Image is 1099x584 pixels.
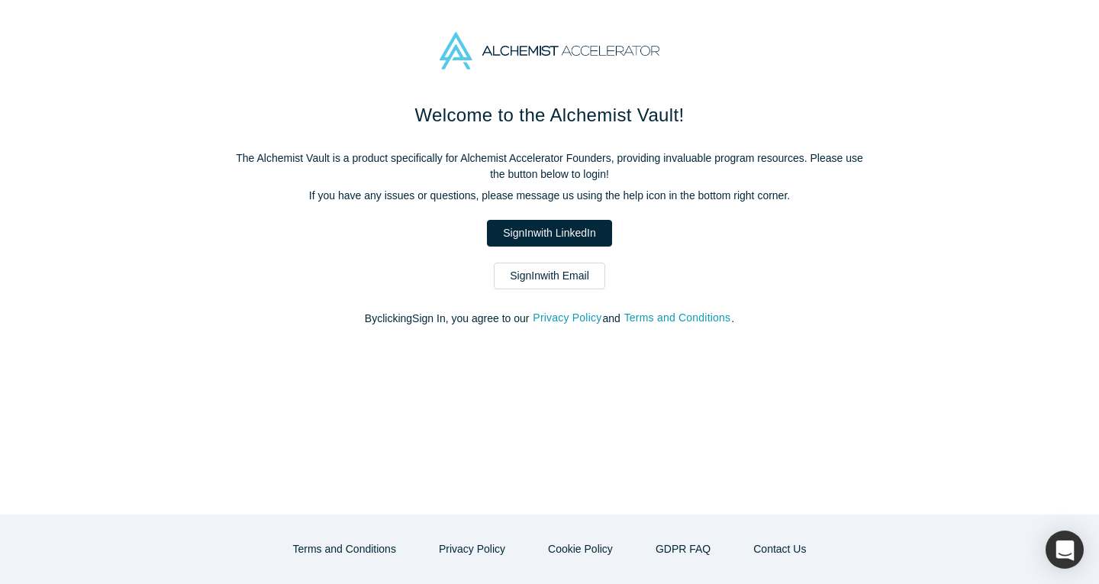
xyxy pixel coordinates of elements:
[229,150,870,182] p: The Alchemist Vault is a product specifically for Alchemist Accelerator Founders, providing inval...
[624,309,732,327] button: Terms and Conditions
[737,536,822,563] button: Contact Us
[532,536,629,563] button: Cookie Policy
[487,220,611,247] a: SignInwith LinkedIn
[532,309,602,327] button: Privacy Policy
[229,311,870,327] p: By clicking Sign In , you agree to our and .
[229,188,870,204] p: If you have any issues or questions, please message us using the help icon in the bottom right co...
[640,536,727,563] a: GDPR FAQ
[494,263,605,289] a: SignInwith Email
[229,102,870,129] h1: Welcome to the Alchemist Vault!
[277,536,412,563] button: Terms and Conditions
[423,536,521,563] button: Privacy Policy
[440,32,659,69] img: Alchemist Accelerator Logo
